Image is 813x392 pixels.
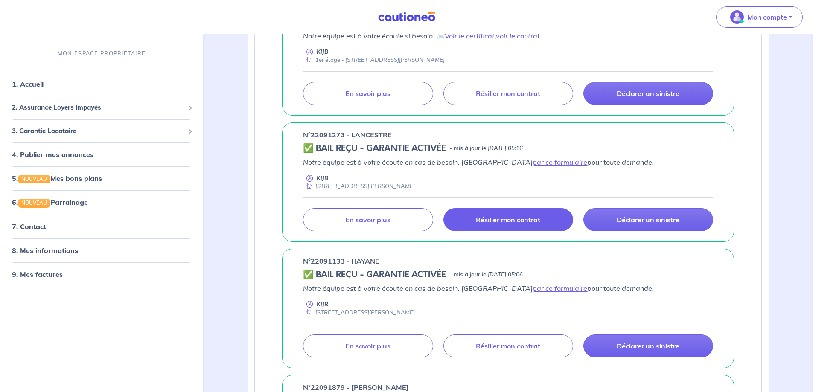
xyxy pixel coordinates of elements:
div: 2. Assurance Loyers Impayés [3,99,200,116]
div: [STREET_ADDRESS][PERSON_NAME] [303,308,415,317]
a: 8. Mes informations [12,246,78,254]
img: illu_account_valid_menu.svg [730,10,744,24]
p: Déclarer un sinistre [617,215,679,224]
h5: ✅ BAIL REÇU - GARANTIE ACTIVÉE [303,143,446,154]
p: KIJB [317,174,328,182]
p: MON ESPACE PROPRIÉTAIRE [58,49,146,58]
p: Mon compte [747,12,787,22]
p: Notre équipe est à votre écoute si besoin. 📄 , [303,31,713,41]
a: Résilier mon contrat [443,82,573,105]
div: 8. Mes informations [3,241,200,258]
a: 5.NOUVEAUMes bons plans [12,174,102,183]
p: n°22091273 - LANCESTRE [303,130,392,140]
a: En savoir plus [303,208,433,231]
a: Résilier mon contrat [443,208,573,231]
div: [STREET_ADDRESS][PERSON_NAME] [303,182,415,190]
a: 7. Contact [12,222,46,230]
button: illu_account_valid_menu.svgMon compte [716,6,803,28]
h5: ✅ BAIL REÇU - GARANTIE ACTIVÉE [303,270,446,280]
a: En savoir plus [303,82,433,105]
a: Résilier mon contrat [443,334,573,357]
a: 9. Mes factures [12,270,63,278]
p: Résilier mon contrat [476,89,540,98]
div: 4. Publier mes annonces [3,146,200,163]
a: 6.NOUVEAUParrainage [12,198,88,206]
img: Cautioneo [375,12,439,22]
span: 3. Garantie Locataire [12,126,185,136]
div: 1er étage - [STREET_ADDRESS][PERSON_NAME] [303,56,445,64]
a: par ce formulaire [533,284,587,293]
div: state: CONTRACT-VALIDATED, Context: ,MAYBE-CERTIFICATE,,LESSOR-DOCUMENTS,IS-ODEALIM [303,270,713,280]
p: En savoir plus [345,342,390,350]
p: Résilier mon contrat [476,215,540,224]
a: Déclarer un sinistre [583,208,713,231]
a: Déclarer un sinistre [583,334,713,357]
div: 7. Contact [3,218,200,235]
a: 4. Publier mes annonces [12,150,93,159]
p: Déclarer un sinistre [617,89,679,98]
div: 3. Garantie Locataire [3,123,200,139]
a: Déclarer un sinistre [583,82,713,105]
a: 1. Accueil [12,80,44,88]
span: 2. Assurance Loyers Impayés [12,103,185,113]
p: - mis à jour le [DATE] 05:06 [449,270,523,279]
p: KIJB [317,48,328,56]
p: Déclarer un sinistre [617,342,679,350]
p: Résilier mon contrat [476,342,540,350]
div: state: CONTRACT-VALIDATED, Context: ,MAYBE-CERTIFICATE,,LESSOR-DOCUMENTS,IS-ODEALIM [303,143,713,154]
div: 6.NOUVEAUParrainage [3,194,200,211]
p: - mis à jour le [DATE] 05:16 [449,144,523,153]
div: 9. Mes factures [3,265,200,282]
div: 5.NOUVEAUMes bons plans [3,170,200,187]
p: Notre équipe est à votre écoute en cas de besoin. [GEOGRAPHIC_DATA] pour toute demande. [303,283,713,293]
p: Notre équipe est à votre écoute en cas de besoin. [GEOGRAPHIC_DATA] pour toute demande. [303,157,713,167]
p: n°22091133 - HAYANE [303,256,379,266]
p: KIJB [317,300,328,308]
p: En savoir plus [345,89,390,98]
div: 1. Accueil [3,75,200,93]
a: Voir le certificat [445,32,495,40]
a: par ce formulaire [533,158,587,166]
a: En savoir plus [303,334,433,357]
p: En savoir plus [345,215,390,224]
a: voir le contrat [496,32,540,40]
